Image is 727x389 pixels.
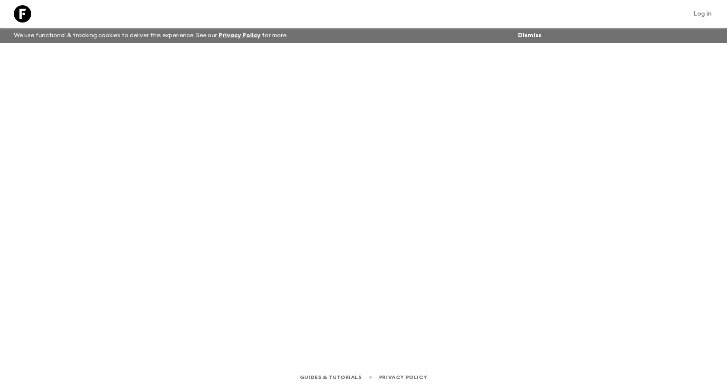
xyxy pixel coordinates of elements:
a: Log in [689,8,717,20]
p: We use functional & tracking cookies to deliver this experience. See our for more. [10,28,291,43]
button: Dismiss [516,29,544,42]
a: Guides & Tutorials [300,373,362,382]
a: Privacy Policy [219,32,261,39]
a: Privacy Policy [379,373,427,382]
